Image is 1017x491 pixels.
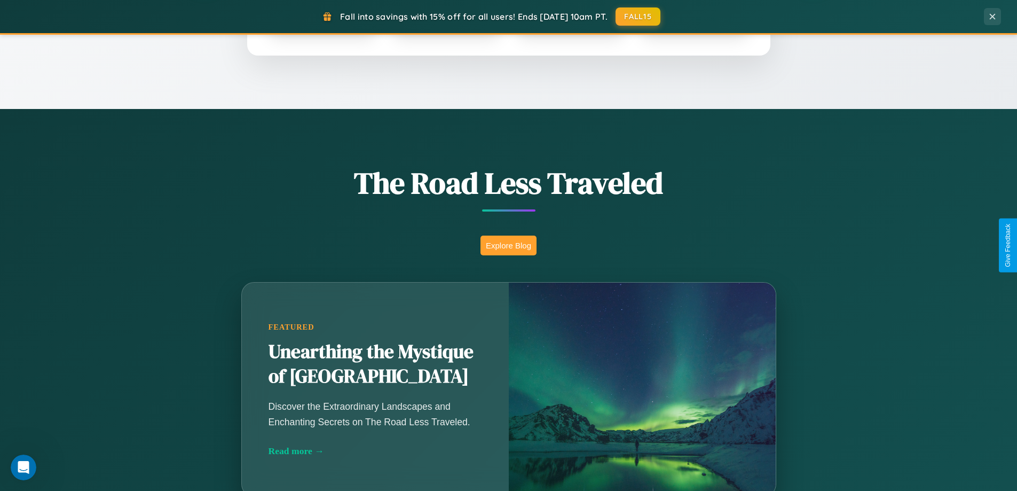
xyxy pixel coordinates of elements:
iframe: Intercom live chat [11,455,36,480]
div: Give Feedback [1004,224,1012,267]
button: FALL15 [616,7,660,26]
h1: The Road Less Traveled [188,162,829,204]
div: Read more → [269,446,482,457]
button: Explore Blog [480,236,537,255]
p: Discover the Extraordinary Landscapes and Enchanting Secrets on The Road Less Traveled. [269,399,482,429]
div: Featured [269,323,482,332]
h2: Unearthing the Mystique of [GEOGRAPHIC_DATA] [269,340,482,389]
span: Fall into savings with 15% off for all users! Ends [DATE] 10am PT. [340,11,608,22]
